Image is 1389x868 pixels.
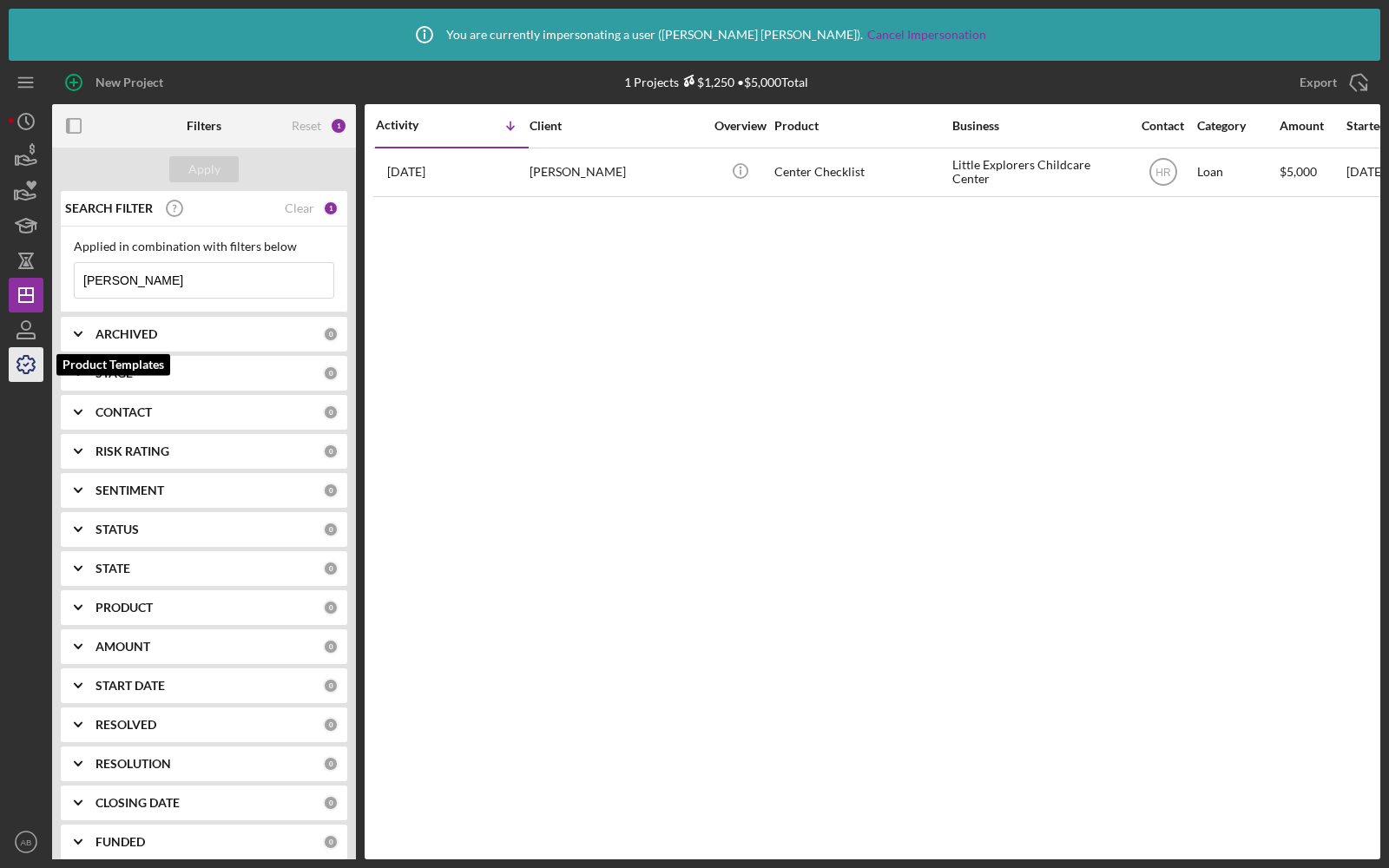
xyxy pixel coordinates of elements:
b: AMOUNT [95,640,150,654]
div: 0 [323,561,339,576]
b: CONTACT [95,405,152,419]
div: New Project [95,65,163,100]
div: 0 [323,756,339,772]
div: Product [774,119,948,133]
div: 0 [323,522,339,537]
button: Apply [169,156,239,182]
b: Filters [187,119,221,133]
div: 0 [323,717,339,733]
div: Reset [292,119,321,133]
text: HR [1155,167,1171,179]
button: Export [1282,65,1380,100]
div: Clear [285,201,314,215]
b: STAGE [95,366,133,380]
button: New Project [52,65,181,100]
div: 0 [323,483,339,498]
div: 0 [323,639,339,654]
b: STATE [95,562,130,575]
div: Amount [1280,119,1345,133]
div: $1,250 [679,75,734,89]
div: Export [1300,65,1337,100]
b: CLOSING DATE [95,796,180,810]
a: Cancel Impersonation [867,28,986,42]
div: 0 [323,678,339,694]
div: Category [1197,119,1278,133]
button: AB [9,825,43,859]
div: 1 [330,117,347,135]
b: PRODUCT [95,601,153,615]
b: RESOLVED [95,718,156,732]
div: Little Explorers Childcare Center [952,149,1126,195]
b: START DATE [95,679,165,693]
div: Loan [1197,149,1278,195]
div: Center Checklist [774,149,948,195]
div: Contact [1130,119,1195,133]
time: 2025-08-05 17:06 [387,165,425,179]
div: [PERSON_NAME] [530,149,703,195]
div: You are currently impersonating a user ( [PERSON_NAME] [PERSON_NAME] ). [403,13,986,56]
b: RESOLUTION [95,757,171,771]
div: 0 [323,326,339,342]
text: AB [21,838,32,847]
div: 0 [323,365,339,381]
div: Activity [376,118,452,132]
div: 0 [323,834,339,850]
div: Apply [188,156,221,182]
div: 0 [323,795,339,811]
div: Overview [708,119,773,133]
div: 1 [323,201,339,216]
span: $5,000 [1280,164,1317,179]
div: Business [952,119,1126,133]
b: RISK RATING [95,444,169,458]
b: SENTIMENT [95,483,164,497]
b: ARCHIVED [95,327,157,341]
div: 1 Projects • $5,000 Total [624,75,808,89]
div: 0 [323,444,339,459]
b: SEARCH FILTER [65,201,153,215]
div: Applied in combination with filters below [74,240,334,253]
div: 0 [323,600,339,615]
div: Client [530,119,703,133]
b: STATUS [95,523,139,536]
b: FUNDED [95,835,145,849]
div: 0 [323,404,339,420]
